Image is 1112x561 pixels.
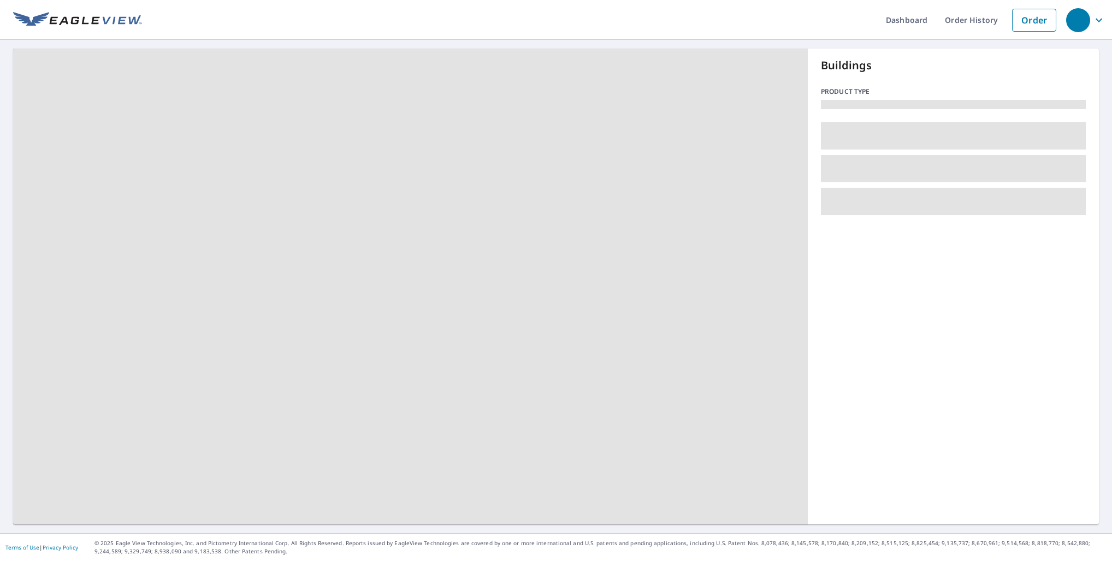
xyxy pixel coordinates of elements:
img: EV Logo [13,12,142,28]
a: Order [1012,9,1056,32]
p: Buildings [821,57,1086,74]
p: © 2025 Eagle View Technologies, Inc. and Pictometry International Corp. All Rights Reserved. Repo... [94,539,1107,556]
p: Product type [821,87,1086,97]
p: | [5,544,78,551]
a: Privacy Policy [43,544,78,551]
a: Terms of Use [5,544,39,551]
